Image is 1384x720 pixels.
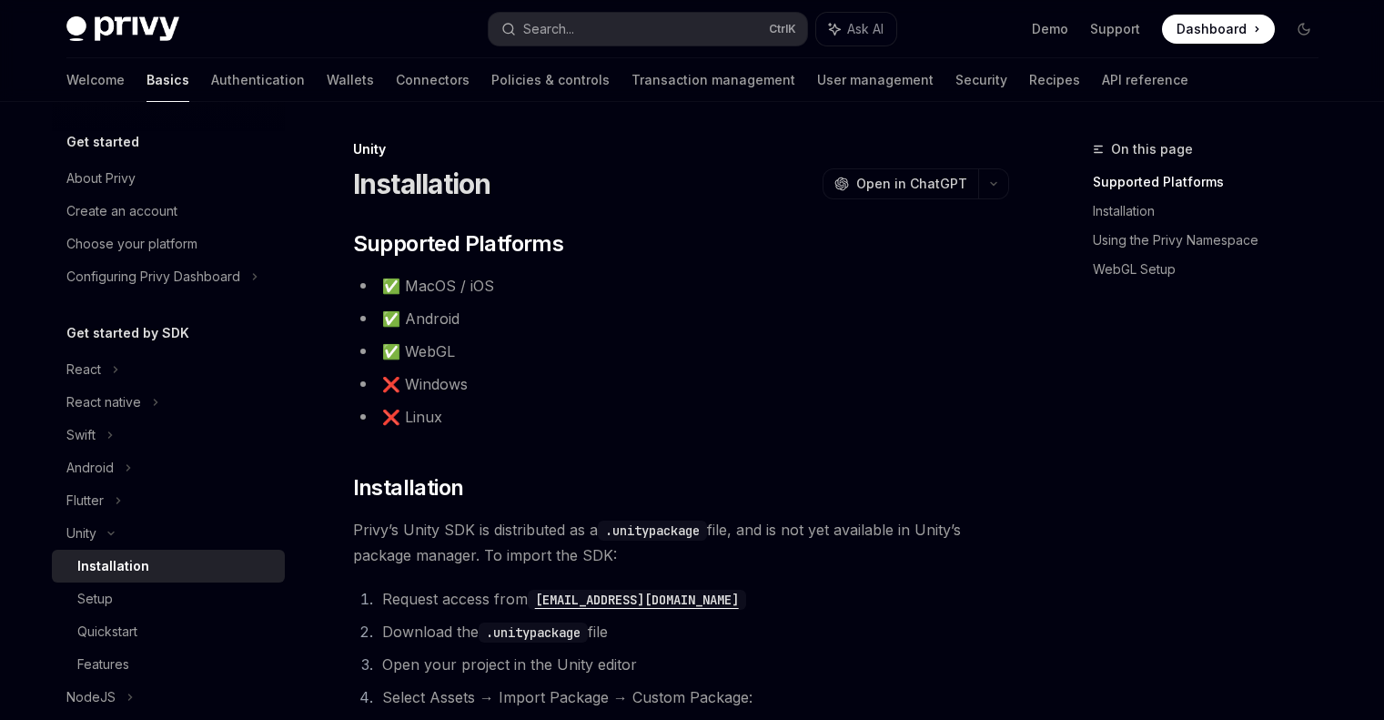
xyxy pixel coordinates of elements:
span: Supported Platforms [353,229,564,259]
a: Policies & controls [491,58,610,102]
div: Configuring Privy Dashboard [66,266,240,288]
button: Open in ChatGPT [823,168,978,199]
a: Installation [1093,197,1333,226]
div: Setup [77,588,113,610]
h5: Get started [66,131,139,153]
code: .unitypackage [479,623,588,643]
li: ✅ MacOS / iOS [353,273,1009,299]
div: Android [66,457,114,479]
a: Demo [1032,20,1068,38]
a: Setup [52,583,285,615]
a: Support [1090,20,1140,38]
a: API reference [1102,58,1188,102]
a: Transaction management [631,58,795,102]
span: Ctrl K [769,22,796,36]
span: Open in ChatGPT [856,175,967,193]
button: Search...CtrlK [489,13,807,46]
a: [EMAIL_ADDRESS][DOMAIN_NAME] [528,590,746,608]
li: Download the file [377,619,1009,644]
a: Features [52,648,285,681]
a: About Privy [52,162,285,195]
li: ✅ WebGL [353,339,1009,364]
a: Authentication [211,58,305,102]
code: .unitypackage [598,521,707,541]
a: WebGL Setup [1093,255,1333,284]
div: About Privy [66,167,136,189]
li: Request access from [377,586,1009,612]
img: dark logo [66,16,179,42]
div: Search... [523,18,574,40]
li: ❌ Windows [353,371,1009,397]
a: Installation [52,550,285,583]
span: Installation [353,473,464,502]
li: ✅ Android [353,306,1009,331]
a: Wallets [327,58,374,102]
a: User management [817,58,934,102]
code: [EMAIL_ADDRESS][DOMAIN_NAME] [528,590,746,610]
div: Choose your platform [66,233,197,255]
div: Swift [66,424,96,446]
button: Toggle dark mode [1289,15,1318,44]
div: Unity [66,522,96,544]
a: Choose your platform [52,228,285,260]
li: Open your project in the Unity editor [377,652,1009,677]
a: Quickstart [52,615,285,648]
span: Privy’s Unity SDK is distributed as a file, and is not yet available in Unity’s package manager. ... [353,517,1009,568]
button: Ask AI [816,13,896,46]
li: Select Assets → Import Package → Custom Package: [377,685,1009,710]
div: Create an account [66,200,177,222]
a: Recipes [1029,58,1080,102]
a: Dashboard [1162,15,1275,44]
h5: Get started by SDK [66,322,189,344]
div: React [66,359,101,380]
div: Unity [353,140,1009,158]
div: Installation [77,555,149,577]
a: Connectors [396,58,470,102]
a: Welcome [66,58,125,102]
span: Ask AI [847,20,884,38]
div: React native [66,391,141,413]
a: Basics [146,58,189,102]
div: Features [77,654,129,675]
div: NodeJS [66,686,116,708]
a: Create an account [52,195,285,228]
a: Supported Platforms [1093,167,1333,197]
div: Quickstart [77,621,137,643]
a: Security [955,58,1007,102]
li: ❌ Linux [353,404,1009,430]
div: Flutter [66,490,104,512]
a: Using the Privy Namespace [1093,226,1333,255]
span: On this page [1111,138,1193,160]
span: Dashboard [1177,20,1247,38]
h1: Installation [353,167,491,200]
